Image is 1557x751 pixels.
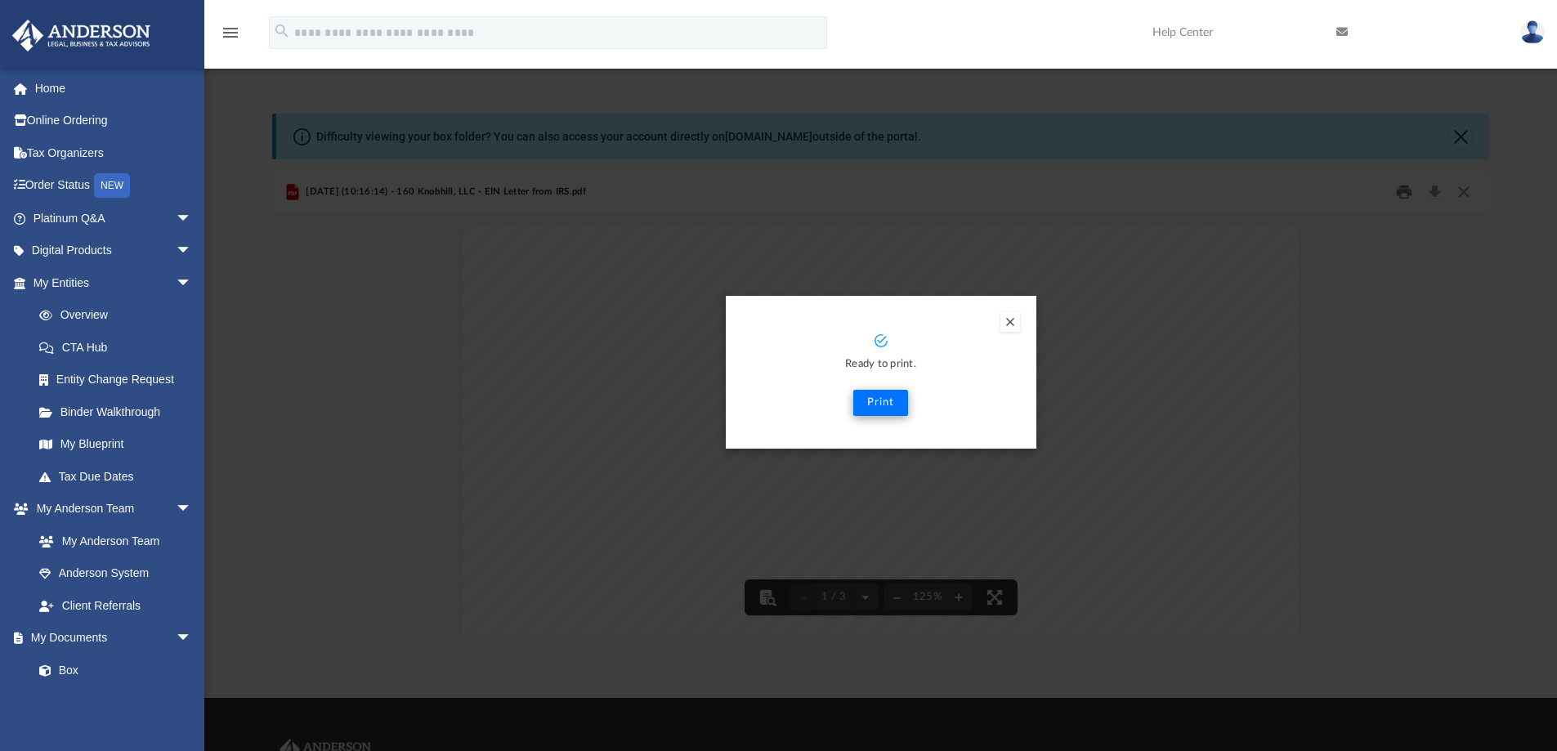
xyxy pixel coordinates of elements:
[23,686,208,719] a: Meeting Minutes
[221,31,240,42] a: menu
[1520,20,1545,44] img: User Pic
[272,171,1490,636] div: Preview
[11,105,217,137] a: Online Ordering
[176,493,208,526] span: arrow_drop_down
[23,396,217,428] a: Binder Walkthrough
[11,266,217,299] a: My Entitiesarrow_drop_down
[23,364,217,396] a: Entity Change Request
[7,20,155,51] img: Anderson Advisors Platinum Portal
[23,557,208,590] a: Anderson System
[11,202,217,235] a: Platinum Q&Aarrow_drop_down
[23,331,217,364] a: CTA Hub
[23,525,200,557] a: My Anderson Team
[11,622,208,655] a: My Documentsarrow_drop_down
[23,589,208,622] a: Client Referrals
[176,622,208,655] span: arrow_drop_down
[11,493,208,525] a: My Anderson Teamarrow_drop_down
[23,299,217,332] a: Overview
[11,235,217,267] a: Digital Productsarrow_drop_down
[176,202,208,235] span: arrow_drop_down
[23,654,200,686] a: Box
[742,355,1020,374] p: Ready to print.
[853,390,908,416] button: Print
[11,169,217,203] a: Order StatusNEW
[94,173,130,198] div: NEW
[221,23,240,42] i: menu
[23,460,217,493] a: Tax Due Dates
[176,235,208,268] span: arrow_drop_down
[11,72,217,105] a: Home
[11,136,217,169] a: Tax Organizers
[23,428,208,461] a: My Blueprint
[273,22,291,40] i: search
[176,266,208,300] span: arrow_drop_down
